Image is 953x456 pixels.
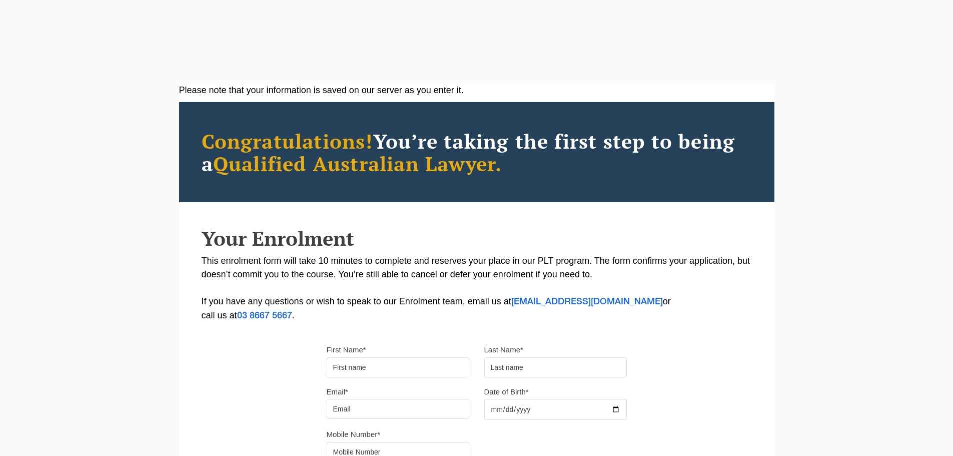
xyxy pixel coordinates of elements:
div: Please note that your information is saved on our server as you enter it. [179,84,774,97]
label: Last Name* [484,345,523,355]
h2: You’re taking the first step to being a [202,130,752,175]
p: This enrolment form will take 10 minutes to complete and reserves your place in our PLT program. ... [202,254,752,323]
input: Last name [484,357,627,377]
input: First name [327,357,469,377]
span: Qualified Australian Lawyer. [213,150,502,177]
h2: Your Enrolment [202,227,752,249]
input: Email [327,399,469,419]
label: Date of Birth* [484,387,529,397]
label: First Name* [327,345,366,355]
label: Email* [327,387,348,397]
label: Mobile Number* [327,429,381,439]
a: [EMAIL_ADDRESS][DOMAIN_NAME] [511,298,663,306]
span: Congratulations! [202,128,373,154]
a: 03 8667 5667 [237,312,292,320]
